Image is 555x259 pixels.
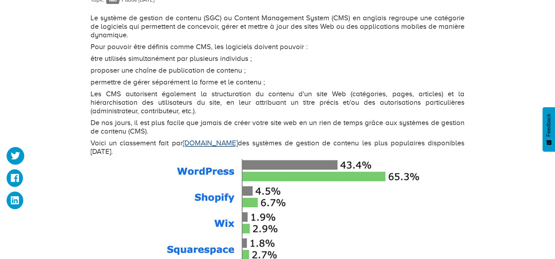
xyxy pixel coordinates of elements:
p: Le système de gestion de contenu (SGC) ou Content Management System (CMS) en anglais regroupe une... [91,14,464,39]
span: Feedback [546,114,552,137]
p: être utilisés simultanément par plusieurs individus ; [91,54,464,63]
p: proposer une chaîne de publication de contenu ; [91,66,464,75]
p: Voici un classement fait par des systèmes de gestion de contenu les plus populaires disponibles [... [91,139,464,156]
p: Pour pouvoir être définis comme CMS, les logiciels doivent pouvoir : [91,43,464,51]
button: Feedback - Afficher l’enquête [543,107,555,152]
p: Les CMS autorisent également la structuration du contenu d'un site Web (catégories, pages, articl... [91,90,464,115]
p: permettre de gérer séparément la forme et le contenu ; [91,78,464,86]
p: De nos jours, il est plus facile que jamais de créer votre site web en un rien de temps grâce aux... [91,119,464,136]
a: [DOMAIN_NAME] [183,139,238,147]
